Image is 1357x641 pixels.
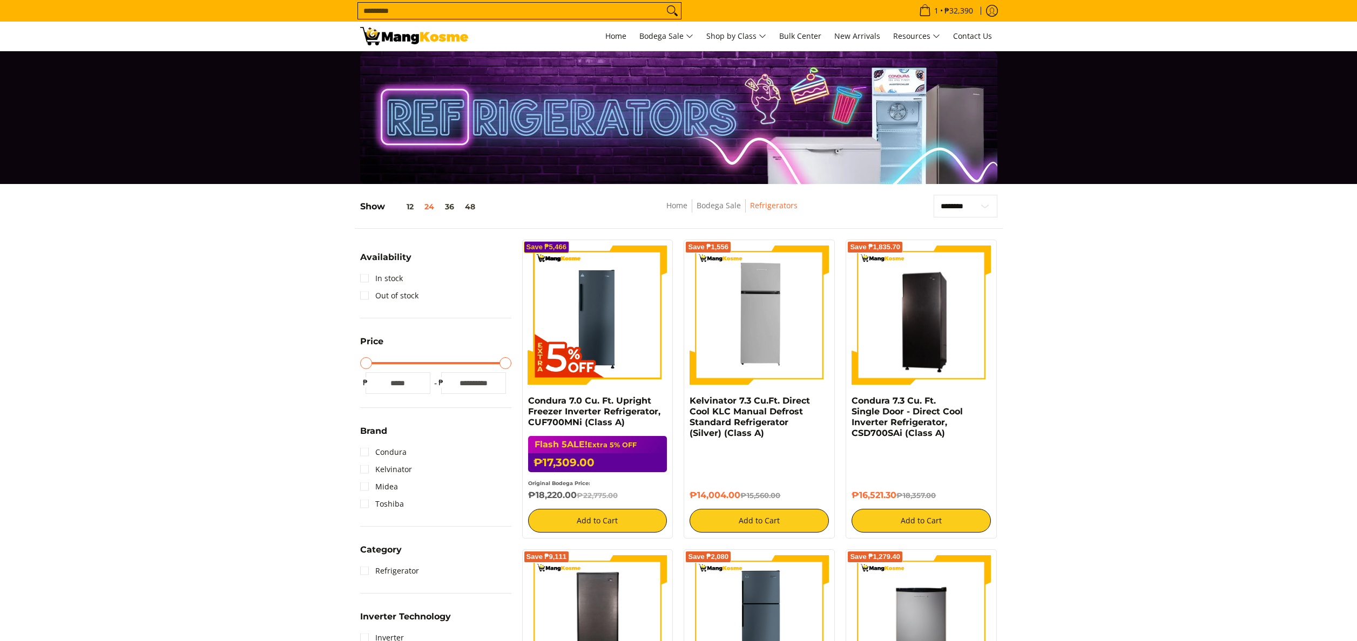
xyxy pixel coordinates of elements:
[528,246,667,385] img: Condura 7.0 Cu. Ft. Upright Freezer Inverter Refrigerator, CUF700MNi (Class A)
[888,22,946,51] a: Resources
[360,337,383,346] span: Price
[948,22,997,51] a: Contact Us
[360,427,387,444] summary: Open
[740,491,780,500] del: ₱15,560.00
[639,30,693,43] span: Bodega Sale
[419,202,440,211] button: 24
[933,7,940,15] span: 1
[360,253,411,270] summary: Open
[360,562,419,579] a: Refrigerator
[360,612,451,629] summary: Open
[690,509,829,533] button: Add to Cart
[360,377,371,388] span: ₱
[360,253,411,262] span: Availability
[688,554,728,560] span: Save ₱2,080
[360,612,451,621] span: Inverter Technology
[750,200,798,210] a: Refrigerators
[360,495,404,513] a: Toshiba
[605,31,626,41] span: Home
[834,31,880,41] span: New Arrivals
[360,545,402,562] summary: Open
[690,395,810,438] a: Kelvinator 7.3 Cu.Ft. Direct Cool KLC Manual Defrost Standard Refrigerator (Silver) (Class A)
[829,22,886,51] a: New Arrivals
[916,5,976,17] span: •
[528,453,667,472] h6: ₱17,309.00
[850,554,900,560] span: Save ₱1,279.40
[688,244,728,250] span: Save ₱1,556
[528,480,590,486] small: Original Bodega Price:
[893,30,940,43] span: Resources
[436,377,447,388] span: ₱
[528,395,660,427] a: Condura 7.0 Cu. Ft. Upright Freezer Inverter Refrigerator, CUF700MNi (Class A)
[852,509,991,533] button: Add to Cart
[528,509,667,533] button: Add to Cart
[943,7,975,15] span: ₱32,390
[690,490,829,501] h6: ₱14,004.00
[852,247,991,383] img: Condura 7.3 Cu. Ft. Single Door - Direct Cool Inverter Refrigerator, CSD700SAi (Class A)
[779,31,821,41] span: Bulk Center
[896,491,936,500] del: ₱18,357.00
[479,22,997,51] nav: Main Menu
[577,491,618,500] del: ₱22,775.00
[666,200,687,210] a: Home
[360,27,468,45] img: Bodega Sale Refrigerator l Mang Kosme: Home Appliances Warehouse Sale
[697,200,741,210] a: Bodega Sale
[460,202,481,211] button: 48
[360,427,387,435] span: Brand
[526,554,567,560] span: Save ₱9,111
[701,22,772,51] a: Shop by Class
[690,246,829,385] img: Kelvinator 7.3 Cu.Ft. Direct Cool KLC Manual Defrost Standard Refrigerator (Silver) (Class A)
[360,478,398,495] a: Midea
[850,244,900,250] span: Save ₱1,835.70
[953,31,992,41] span: Contact Us
[360,201,481,212] h5: Show
[852,395,963,438] a: Condura 7.3 Cu. Ft. Single Door - Direct Cool Inverter Refrigerator, CSD700SAi (Class A)
[360,337,383,354] summary: Open
[360,444,407,461] a: Condura
[385,202,419,211] button: 12
[706,30,766,43] span: Shop by Class
[664,3,681,19] button: Search
[526,244,567,250] span: Save ₱5,466
[440,202,460,211] button: 36
[360,545,402,554] span: Category
[852,490,991,501] h6: ₱16,521.30
[360,287,418,304] a: Out of stock
[774,22,827,51] a: Bulk Center
[528,490,667,501] h6: ₱18,220.00
[634,22,699,51] a: Bodega Sale
[360,461,412,478] a: Kelvinator
[600,22,632,51] a: Home
[360,270,403,287] a: In stock
[588,199,876,223] nav: Breadcrumbs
